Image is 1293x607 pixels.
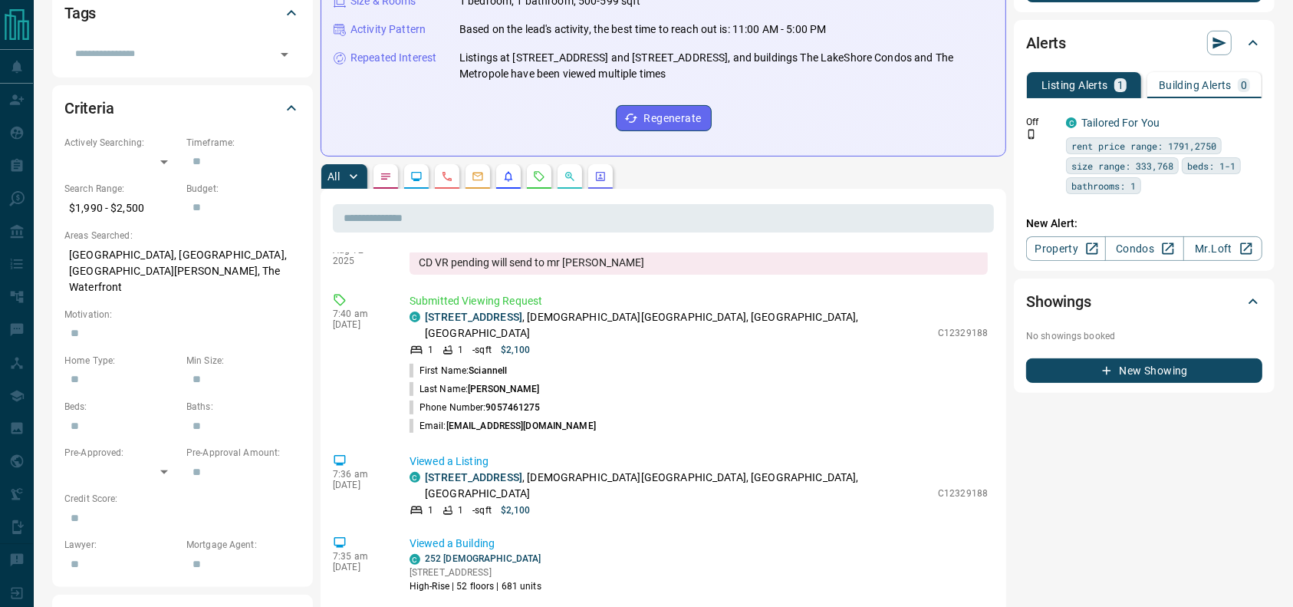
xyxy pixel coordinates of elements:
[1026,25,1262,61] div: Alerts
[1071,178,1136,193] span: bathrooms: 1
[410,472,420,483] div: condos.ca
[410,454,988,470] p: Viewed a Listing
[1159,80,1232,91] p: Building Alerts
[1071,158,1173,173] span: size range: 333,768
[64,182,179,196] p: Search Range:
[333,562,387,572] p: [DATE]
[502,170,515,183] svg: Listing Alerts
[472,170,484,183] svg: Emails
[469,365,507,376] span: Sciannell
[64,354,179,368] p: Home Type:
[410,579,541,593] p: High-Rise | 52 floors | 681 units
[485,402,540,413] span: 9057461275
[410,401,541,414] p: Phone Number:
[350,50,436,66] p: Repeated Interest
[410,566,541,579] p: [STREET_ADDRESS]
[428,503,433,517] p: 1
[1071,138,1216,153] span: rent price range: 1791,2750
[186,136,301,150] p: Timeframe:
[333,319,387,330] p: [DATE]
[616,105,712,131] button: Regenerate
[1026,289,1091,314] h2: Showings
[458,503,463,517] p: 1
[274,44,295,65] button: Open
[594,170,607,183] svg: Agent Actions
[64,196,179,221] p: $1,990 - $2,500
[1081,117,1160,129] a: Tailored For You
[186,538,301,552] p: Mortgage Agent:
[410,364,507,378] p: First Name:
[1105,236,1184,261] a: Condos
[425,471,522,483] a: [STREET_ADDRESS]
[1241,80,1247,91] p: 0
[533,170,545,183] svg: Requests
[1026,129,1037,140] svg: Push Notification Only
[459,21,826,38] p: Based on the lead's activity, the best time to reach out is: 11:00 AM - 5:00 PM
[333,308,387,319] p: 7:40 am
[1183,236,1262,261] a: Mr.Loft
[333,551,387,562] p: 7:35 am
[64,400,179,414] p: Beds:
[425,553,541,564] a: 252 [DEMOGRAPHIC_DATA]
[333,480,387,490] p: [DATE]
[410,554,420,565] div: condos.ca
[458,343,463,357] p: 1
[410,536,988,552] p: Viewed a Building
[1026,236,1105,261] a: Property
[64,492,301,506] p: Credit Score:
[428,343,433,357] p: 1
[410,419,596,433] p: Email:
[410,312,420,322] div: condos.ca
[380,170,392,183] svg: Notes
[410,382,540,396] p: Last Name:
[425,311,522,323] a: [STREET_ADDRESS]
[186,182,301,196] p: Budget:
[472,503,492,517] p: - sqft
[1117,80,1124,91] p: 1
[1026,216,1262,232] p: New Alert:
[1026,283,1262,320] div: Showings
[64,308,301,322] p: Motivation:
[441,170,453,183] svg: Calls
[64,242,301,300] p: [GEOGRAPHIC_DATA], [GEOGRAPHIC_DATA], [GEOGRAPHIC_DATA][PERSON_NAME], The Waterfront
[1026,358,1262,383] button: New Showing
[410,250,988,275] div: CD VR pending will send to mr [PERSON_NAME]
[64,90,301,127] div: Criteria
[327,171,340,182] p: All
[64,538,179,552] p: Lawyer:
[938,326,988,340] p: C12329188
[472,343,492,357] p: - sqft
[1187,158,1235,173] span: beds: 1-1
[425,470,930,502] p: , [DEMOGRAPHIC_DATA][GEOGRAPHIC_DATA], [GEOGRAPHIC_DATA], [GEOGRAPHIC_DATA]
[410,170,423,183] svg: Lead Browsing Activity
[938,487,988,500] p: C12329188
[410,293,988,309] p: Submitted Viewing Request
[446,421,596,431] span: [EMAIL_ADDRESS][DOMAIN_NAME]
[501,503,531,517] p: $2,100
[333,469,387,480] p: 7:36 am
[64,136,179,150] p: Actively Searching:
[1041,80,1108,91] p: Listing Alerts
[564,170,576,183] svg: Opportunities
[64,229,301,242] p: Areas Searched:
[1026,31,1066,55] h2: Alerts
[333,245,387,266] p: Aug 12 2025
[425,309,930,341] p: , [DEMOGRAPHIC_DATA][GEOGRAPHIC_DATA], [GEOGRAPHIC_DATA], [GEOGRAPHIC_DATA]
[64,96,114,120] h2: Criteria
[1066,117,1077,128] div: condos.ca
[64,1,96,25] h2: Tags
[501,343,531,357] p: $2,100
[186,354,301,368] p: Min Size:
[1026,115,1057,129] p: Off
[459,50,993,82] p: Listings at [STREET_ADDRESS] and [STREET_ADDRESS], and buildings The LakeShore Condos and The Met...
[350,21,426,38] p: Activity Pattern
[64,446,179,460] p: Pre-Approved:
[186,446,301,460] p: Pre-Approval Amount:
[1026,329,1262,343] p: No showings booked
[468,384,539,394] span: [PERSON_NAME]
[186,400,301,414] p: Baths:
